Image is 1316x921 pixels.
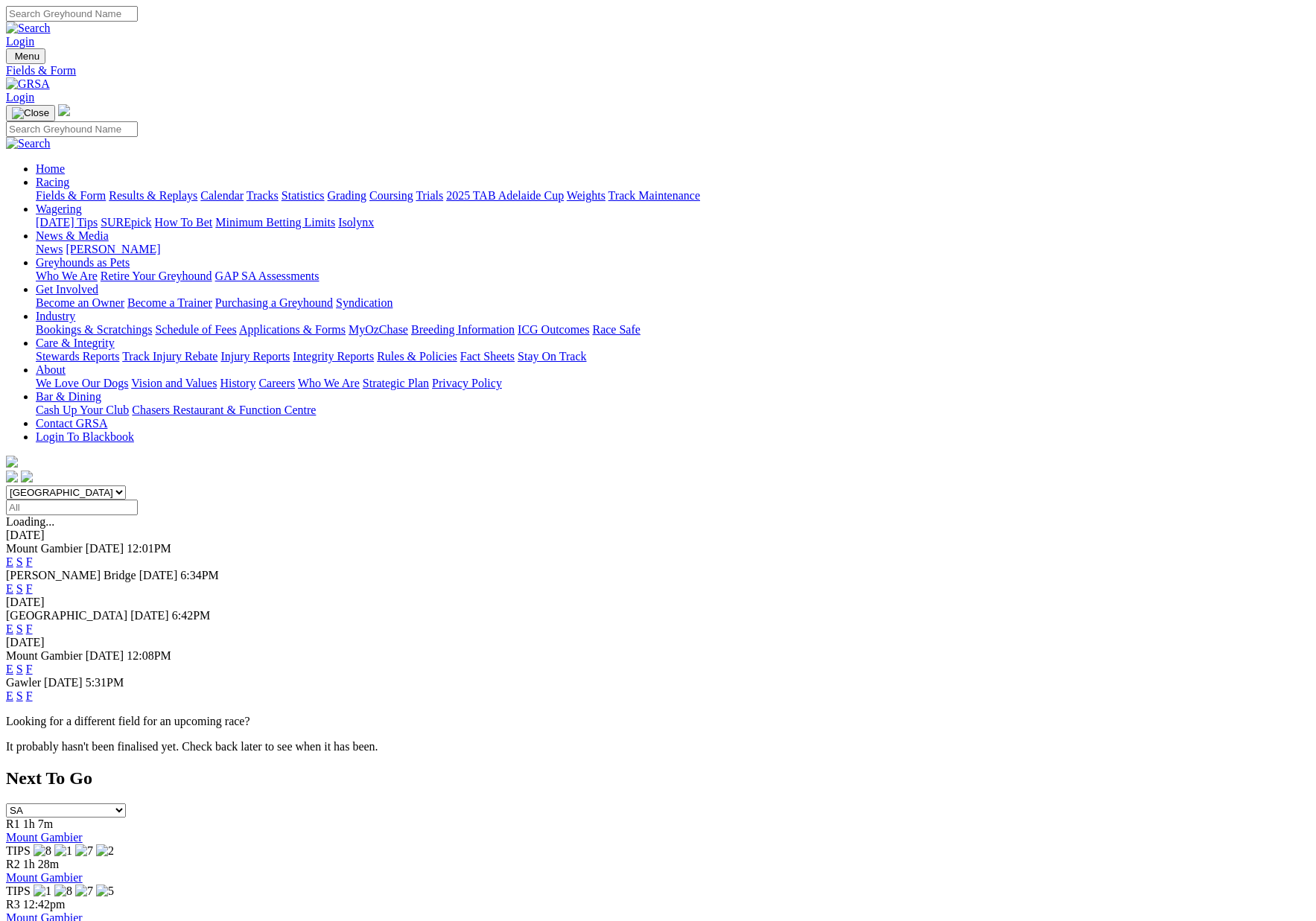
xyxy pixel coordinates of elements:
[518,323,589,336] a: ICG Outcomes
[6,871,83,884] a: Mount Gambier
[86,542,124,555] span: [DATE]
[16,663,23,675] a: S
[139,569,178,581] span: [DATE]
[26,689,33,702] a: F
[518,350,586,363] a: Stay On Track
[6,64,1310,77] div: Fields & Form
[101,270,212,282] a: Retire Your Greyhound
[416,189,443,202] a: Trials
[282,189,325,202] a: Statistics
[247,189,279,202] a: Tracks
[26,622,33,635] a: F
[6,636,1310,649] div: [DATE]
[172,609,211,622] span: 6:42PM
[36,310,75,322] a: Industry
[446,189,564,202] a: 2025 TAB Adelaide Cup
[127,296,212,309] a: Become a Trainer
[200,189,244,202] a: Calendar
[6,77,50,91] img: GRSA
[36,270,98,282] a: Who We Are
[328,189,366,202] a: Grading
[6,649,83,662] span: Mount Gambier
[6,22,51,35] img: Search
[239,323,346,336] a: Applications & Forms
[12,107,49,119] img: Close
[258,377,295,389] a: Careers
[6,768,1310,788] h2: Next To Go
[432,377,502,389] a: Privacy Policy
[36,189,106,202] a: Fields & Form
[6,529,1310,542] div: [DATE]
[131,377,217,389] a: Vision and Values
[180,569,219,581] span: 6:34PM
[6,105,55,121] button: Toggle navigation
[36,203,82,215] a: Wagering
[377,350,457,363] a: Rules & Policies
[75,844,93,858] img: 7
[16,582,23,595] a: S
[220,377,255,389] a: History
[36,243,1310,256] div: News & Media
[15,51,39,62] span: Menu
[36,377,1310,390] div: About
[132,404,316,416] a: Chasers Restaurant & Function Centre
[36,337,115,349] a: Care & Integrity
[122,350,217,363] a: Track Injury Rebate
[293,350,374,363] a: Integrity Reports
[36,350,119,363] a: Stewards Reports
[127,542,171,555] span: 12:01PM
[34,885,51,898] img: 1
[592,323,640,336] a: Race Safe
[36,390,101,403] a: Bar & Dining
[363,377,429,389] a: Strategic Plan
[86,649,124,662] span: [DATE]
[36,350,1310,363] div: Care & Integrity
[36,162,65,175] a: Home
[6,858,20,870] span: R2
[127,649,171,662] span: 12:08PM
[36,229,109,242] a: News & Media
[6,844,31,857] span: TIPS
[6,609,127,622] span: [GEOGRAPHIC_DATA]
[6,715,1310,728] p: Looking for a different field for an upcoming race?
[6,555,13,568] a: E
[36,430,134,443] a: Login To Blackbook
[6,676,41,689] span: Gawler
[6,689,13,702] a: E
[36,363,66,376] a: About
[16,555,23,568] a: S
[54,885,72,898] img: 8
[101,216,151,229] a: SUREpick
[6,471,18,482] img: facebook.svg
[338,216,374,229] a: Isolynx
[215,296,333,309] a: Purchasing a Greyhound
[36,283,98,296] a: Get Involved
[6,885,31,897] span: TIPS
[567,189,605,202] a: Weights
[86,676,124,689] span: 5:31PM
[36,189,1310,203] div: Racing
[6,596,1310,609] div: [DATE]
[26,582,33,595] a: F
[411,323,515,336] a: Breeding Information
[23,898,66,911] span: 12:42pm
[36,296,124,309] a: Become an Owner
[36,256,130,269] a: Greyhounds as Pets
[6,622,13,635] a: E
[23,858,59,870] span: 1h 28m
[96,844,114,858] img: 2
[6,818,20,830] span: R1
[36,404,129,416] a: Cash Up Your Club
[6,35,34,48] a: Login
[36,243,63,255] a: News
[6,91,34,103] a: Login
[298,377,360,389] a: Who We Are
[369,189,413,202] a: Coursing
[6,663,13,675] a: E
[36,296,1310,310] div: Get Involved
[6,137,51,150] img: Search
[36,417,107,430] a: Contact GRSA
[6,121,138,137] input: Search
[6,48,45,64] button: Toggle navigation
[16,689,23,702] a: S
